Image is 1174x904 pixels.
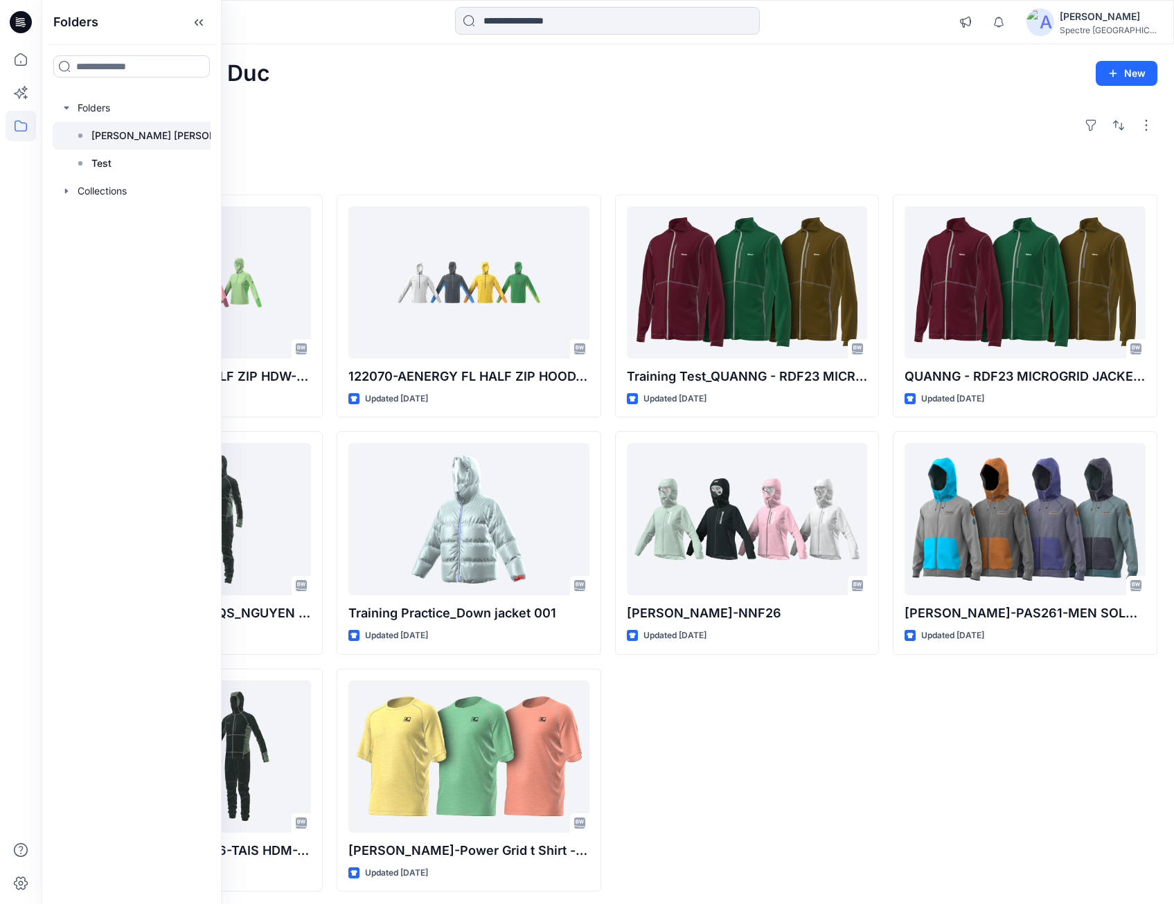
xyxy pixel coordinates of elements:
[348,367,589,386] p: 122070-AENERGY FL HALF ZIP HOODY MEN-P0
[627,206,868,359] a: Training Test_QUANNG - RDF23 MICROGRID JACKET MEN
[1060,8,1157,25] div: [PERSON_NAME]
[905,443,1146,595] a: HOA PHAM-PAS261-MEN SOLSCAPE ACTIVE
[627,604,868,623] p: [PERSON_NAME]-NNF26
[348,206,589,359] a: 122070-AENERGY FL HALF ZIP HOODY MEN-P0
[58,164,1157,181] h4: Styles
[921,629,984,643] p: Updated [DATE]
[348,841,589,860] p: [PERSON_NAME]-Power Grid t Shirt - test
[643,392,706,406] p: Updated [DATE]
[905,206,1146,359] a: QUANNG - RDF23 MICROGRID JACKET MEN
[1060,25,1157,35] div: Spectre [GEOGRAPHIC_DATA]
[348,680,589,833] a: Nguyen Phuong-Power Grid t Shirt - test
[348,604,589,623] p: Training Practice_Down jacket 001
[348,443,589,595] a: Training Practice_Down jacket 001
[643,629,706,643] p: Updated [DATE]
[905,367,1146,386] p: QUANNG - RDF23 MICROGRID JACKET MEN
[1026,8,1054,36] img: avatar
[91,127,238,144] p: [PERSON_NAME] [PERSON_NAME]
[365,866,428,880] p: Updated [DATE]
[921,392,984,406] p: Updated [DATE]
[1096,61,1157,86] button: New
[365,392,428,406] p: Updated [DATE]
[627,443,868,595] a: Hoa Nguyen-NNF26
[905,604,1146,623] p: [PERSON_NAME]-PAS261-MEN SOLSCAPE ACTIVE
[365,629,428,643] p: Updated [DATE]
[91,155,112,172] p: Test
[627,367,868,386] p: Training Test_QUANNG - RDF23 MICROGRID JACKET MEN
